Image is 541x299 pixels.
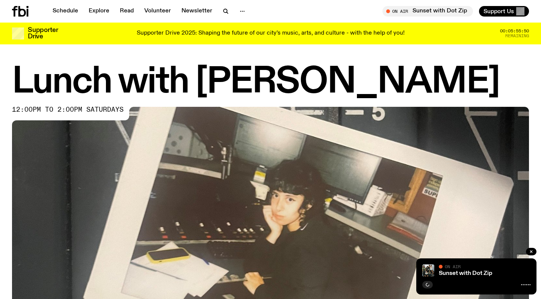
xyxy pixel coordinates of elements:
[439,270,492,276] a: Sunset with Dot Zip
[140,6,175,17] a: Volunteer
[84,6,114,17] a: Explore
[445,264,461,269] span: On Air
[28,27,58,40] h3: Supporter Drive
[500,29,529,33] span: 00:05:55:50
[48,6,83,17] a: Schedule
[484,8,514,15] span: Support Us
[12,65,529,99] h1: Lunch with [PERSON_NAME]
[137,30,405,37] p: Supporter Drive 2025: Shaping the future of our city’s music, arts, and culture - with the help o...
[115,6,138,17] a: Read
[479,6,529,17] button: Support Us
[505,34,529,38] span: Remaining
[12,107,124,113] span: 12:00pm to 2:00pm saturdays
[177,6,217,17] a: Newsletter
[382,6,473,17] button: On AirSunset with Dot Zip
